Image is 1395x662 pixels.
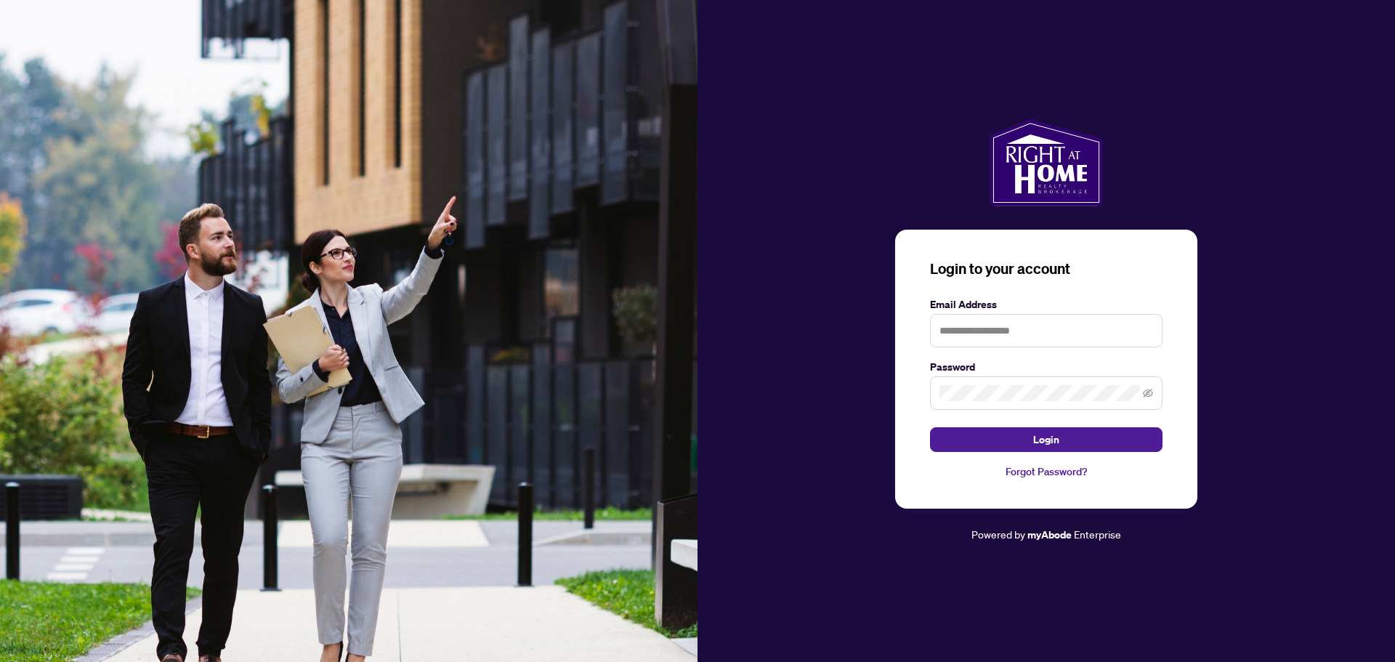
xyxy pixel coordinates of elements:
a: Forgot Password? [930,464,1162,480]
label: Email Address [930,296,1162,312]
span: Powered by [971,528,1025,541]
span: Enterprise [1074,528,1121,541]
label: Password [930,359,1162,375]
button: Login [930,427,1162,452]
h3: Login to your account [930,259,1162,279]
span: eye-invisible [1143,388,1153,398]
a: myAbode [1027,527,1072,543]
span: Login [1033,428,1059,451]
img: ma-logo [990,119,1102,206]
